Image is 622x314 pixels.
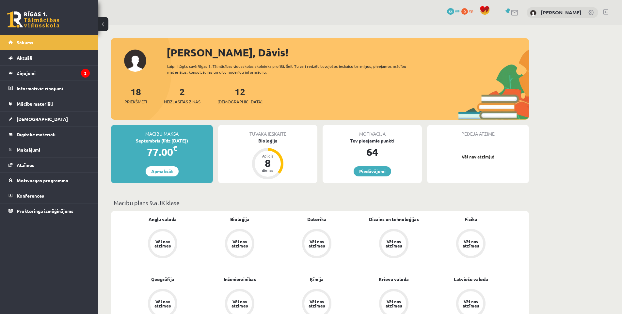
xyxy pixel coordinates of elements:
[164,98,200,105] span: Neizlasītās ziņas
[278,229,355,260] a: Vēl nav atzīmes
[8,112,90,127] a: [DEMOGRAPHIC_DATA]
[149,216,177,223] a: Angļu valoda
[462,299,480,308] div: Vēl nav atzīmes
[258,158,278,168] div: 8
[164,86,200,105] a: 2Neizlasītās ziņas
[454,276,488,283] a: Latviešu valoda
[124,229,201,260] a: Vēl nav atzīmes
[355,229,432,260] a: Vēl nav atzīmes
[111,125,213,137] div: Mācību maksa
[201,229,278,260] a: Vēl nav atzīmes
[218,137,317,180] a: Bioloģija Atlicis 8 dienas
[8,66,90,81] a: Ziņojumi2
[258,168,278,172] div: dienas
[218,125,317,137] div: Tuvākā ieskaite
[230,216,249,223] a: Bioloģija
[17,116,68,122] span: [DEMOGRAPHIC_DATA]
[461,8,468,15] span: 0
[146,166,179,176] a: Apmaksāt
[111,144,213,160] div: 77.00
[530,10,536,16] img: Dāvis Bezpaļčikovs
[354,166,391,176] a: Piedāvājumi
[124,86,147,105] a: 18Priekšmeti
[153,239,172,248] div: Vēl nav atzīmes
[217,98,263,105] span: [DEMOGRAPHIC_DATA]
[427,125,529,137] div: Pēdējā atzīme
[153,299,172,308] div: Vēl nav atzīmes
[385,299,403,308] div: Vēl nav atzīmes
[310,276,324,283] a: Ķīmija
[369,216,419,223] a: Dizains un tehnoloģijas
[258,154,278,158] div: Atlicis
[8,50,90,65] a: Aktuāli
[224,276,256,283] a: Inženierzinības
[17,55,32,61] span: Aktuāli
[17,101,53,107] span: Mācību materiāli
[114,198,526,207] p: Mācību plāns 9.a JK klase
[17,177,68,183] span: Motivācijas programma
[111,137,213,144] div: Septembris (līdz [DATE])
[81,69,90,78] i: 2
[308,299,326,308] div: Vēl nav atzīmes
[8,157,90,172] a: Atzīmes
[385,239,403,248] div: Vēl nav atzīmes
[231,299,249,308] div: Vēl nav atzīmes
[432,229,509,260] a: Vēl nav atzīmes
[124,98,147,105] span: Priekšmeti
[462,239,480,248] div: Vēl nav atzīmes
[17,208,73,214] span: Proktoringa izmēģinājums
[465,216,477,223] a: Fizika
[7,11,59,28] a: Rīgas 1. Tālmācības vidusskola
[323,125,422,137] div: Motivācija
[217,86,263,105] a: 12[DEMOGRAPHIC_DATA]
[8,81,90,96] a: Informatīvie ziņojumi
[167,45,529,60] div: [PERSON_NAME], Dāvis!
[218,137,317,144] div: Bioloģija
[8,142,90,157] a: Maksājumi
[17,162,34,168] span: Atzīmes
[8,188,90,203] a: Konferences
[455,8,460,13] span: mP
[173,143,177,153] span: €
[231,239,249,248] div: Vēl nav atzīmes
[8,96,90,111] a: Mācību materiāli
[17,39,33,45] span: Sākums
[151,276,174,283] a: Ģeogrāfija
[323,137,422,144] div: Tev pieejamie punkti
[8,203,90,218] a: Proktoringa izmēģinājums
[469,8,473,13] span: xp
[17,142,90,157] legend: Maksājumi
[323,144,422,160] div: 64
[8,35,90,50] a: Sākums
[167,63,418,75] div: Laipni lūgts savā Rīgas 1. Tālmācības vidusskolas skolnieka profilā. Šeit Tu vari redzēt tuvojošo...
[8,173,90,188] a: Motivācijas programma
[447,8,454,15] span: 64
[447,8,460,13] a: 64 mP
[541,9,582,16] a: [PERSON_NAME]
[307,216,327,223] a: Datorika
[308,239,326,248] div: Vēl nav atzīmes
[461,8,476,13] a: 0 xp
[379,276,409,283] a: Krievu valoda
[17,81,90,96] legend: Informatīvie ziņojumi
[17,131,56,137] span: Digitālie materiāli
[17,193,44,199] span: Konferences
[8,127,90,142] a: Digitālie materiāli
[430,154,526,160] p: Vēl nav atzīmju!
[17,66,90,81] legend: Ziņojumi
